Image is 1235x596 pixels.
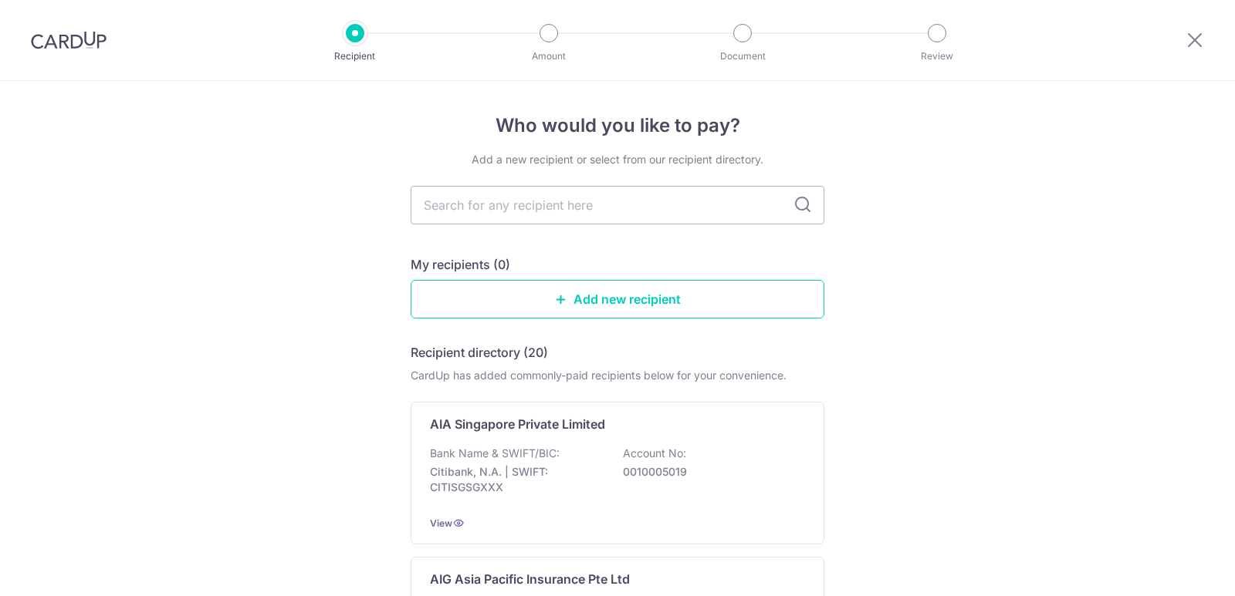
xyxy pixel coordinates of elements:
[430,415,605,433] p: AIA Singapore Private Limited
[411,343,548,362] h5: Recipient directory (20)
[685,49,800,64] p: Document
[411,186,824,224] input: Search for any recipient here
[298,49,412,64] p: Recipient
[411,152,824,167] div: Add a new recipient or select from our recipient directory.
[1136,550,1220,588] iframe: Opens a widget where you can find more information
[31,31,107,49] img: CardUp
[411,112,824,140] h4: Who would you like to pay?
[623,446,686,461] p: Account No:
[880,49,994,64] p: Review
[430,517,452,529] a: View
[411,255,510,274] h5: My recipients (0)
[623,464,796,480] p: 0010005019
[411,280,824,318] a: Add new recipient
[492,49,606,64] p: Amount
[430,570,630,588] p: AIG Asia Pacific Insurance Pte Ltd
[430,464,603,495] p: Citibank, N.A. | SWIFT: CITISGSGXXX
[430,446,560,461] p: Bank Name & SWIFT/BIC:
[411,368,824,383] div: CardUp has added commonly-paid recipients below for your convenience.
